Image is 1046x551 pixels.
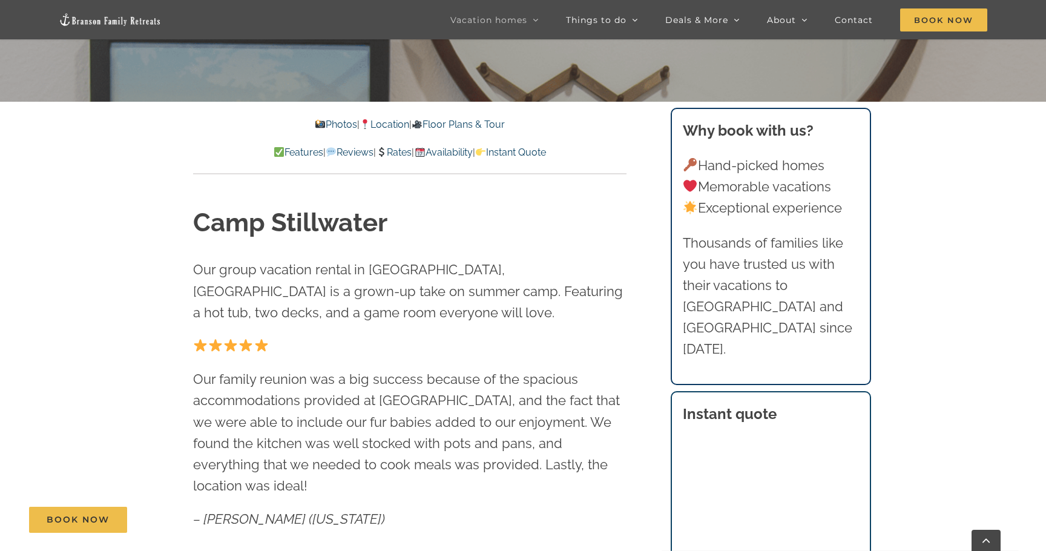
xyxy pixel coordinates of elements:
a: Features [274,147,323,158]
a: Availability [414,147,472,158]
img: 💬 [326,147,336,157]
img: ✅ [274,147,284,157]
img: 🎥 [412,119,422,129]
h1: Camp Stillwater [193,205,627,241]
span: About [767,16,796,24]
img: ⭐️ [224,338,237,352]
img: ⭐️ [209,338,222,352]
img: 💲 [377,147,386,157]
img: ❤️ [683,179,697,193]
img: ⭐️ [239,338,252,352]
a: Reviews [326,147,373,158]
span: Things to do [566,16,627,24]
p: | | [193,117,627,133]
img: Branson Family Retreats Logo [59,13,162,27]
p: | | | | [193,145,627,160]
span: Book Now [47,515,110,525]
p: Thousands of families like you have trusted us with their vacations to [GEOGRAPHIC_DATA] and [GEO... [683,233,860,360]
img: 📆 [415,147,425,157]
img: ⭐️ [255,338,268,352]
h3: Why book with us? [683,120,860,142]
span: Vacation homes [450,16,527,24]
span: Our group vacation rental in [GEOGRAPHIC_DATA], [GEOGRAPHIC_DATA] is a grown-up take on summer ca... [193,262,623,320]
span: Book Now [900,8,987,31]
img: 👉 [476,147,485,157]
img: ⭐️ [194,338,207,352]
img: 📸 [315,119,325,129]
a: Photos [314,119,357,130]
a: Rates [376,147,412,158]
p: Hand-picked homes Memorable vacations Exceptional experience [683,155,860,219]
strong: Instant quote [683,405,777,423]
span: Contact [835,16,873,24]
img: 🔑 [683,158,697,171]
a: Floor Plans & Tour [412,119,505,130]
p: Our family reunion was a big success because of the spacious accommodations provided at [GEOGRAPH... [193,369,627,497]
img: 📍 [360,119,370,129]
span: Deals & More [665,16,728,24]
img: 🌟 [683,201,697,214]
a: Book Now [29,507,127,533]
a: Location [360,119,409,130]
a: Instant Quote [475,147,546,158]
